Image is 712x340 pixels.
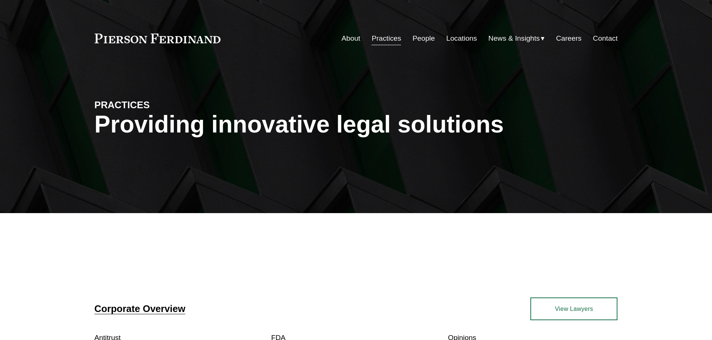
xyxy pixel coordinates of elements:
a: Corporate Overview [95,303,185,314]
h4: PRACTICES [95,99,225,111]
a: Contact [593,31,617,46]
a: About [342,31,360,46]
span: News & Insights [488,32,540,45]
a: View Lawyers [530,297,617,320]
h1: Providing innovative legal solutions [95,111,618,138]
a: Locations [446,31,477,46]
a: People [413,31,435,46]
a: Careers [556,31,582,46]
a: Practices [372,31,401,46]
a: folder dropdown [488,31,545,46]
